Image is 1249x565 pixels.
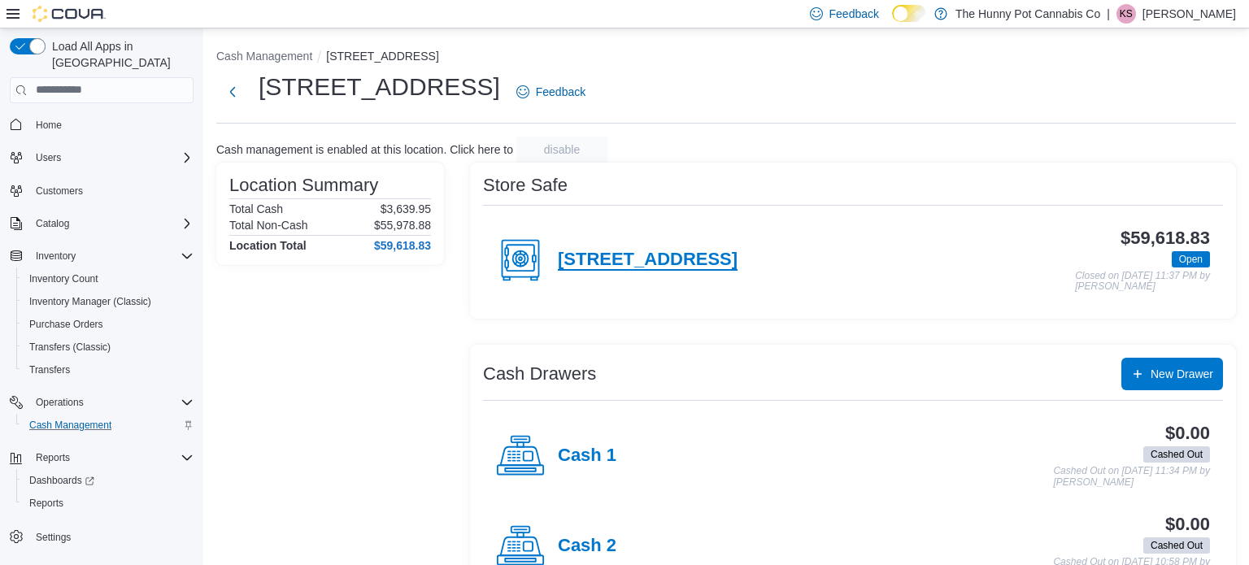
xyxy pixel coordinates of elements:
span: Feedback [536,84,585,100]
span: Cashed Out [1151,447,1203,462]
button: disable [516,137,607,163]
span: Reports [29,448,194,467]
span: Load All Apps in [GEOGRAPHIC_DATA] [46,38,194,71]
a: Dashboards [23,471,101,490]
span: Dashboards [29,474,94,487]
button: Catalog [29,214,76,233]
span: Reports [23,493,194,513]
a: Transfers [23,360,76,380]
button: [STREET_ADDRESS] [326,50,438,63]
a: Dashboards [16,469,200,492]
span: Open [1179,252,1203,267]
span: Cash Management [29,419,111,432]
h3: $0.00 [1165,515,1210,534]
span: Catalog [29,214,194,233]
h3: $59,618.83 [1121,228,1210,248]
button: Transfers (Classic) [16,336,200,359]
span: Inventory Count [29,272,98,285]
a: Home [29,115,68,135]
h4: $59,618.83 [374,239,431,252]
p: Closed on [DATE] 11:37 PM by [PERSON_NAME] [1075,271,1210,293]
span: Inventory Manager (Classic) [29,295,151,308]
span: disable [544,141,580,158]
button: Reports [29,448,76,467]
h3: Cash Drawers [483,364,596,384]
span: Home [36,119,62,132]
button: Operations [3,391,200,414]
a: Inventory Count [23,269,105,289]
span: Users [29,148,194,167]
span: Settings [36,531,71,544]
span: Dark Mode [892,22,893,23]
h4: Cash 1 [558,445,616,467]
span: Open [1172,251,1210,267]
span: Transfers (Classic) [23,337,194,357]
span: New Drawer [1151,366,1213,382]
button: Cash Management [16,414,200,437]
button: Users [29,148,67,167]
span: Cashed Out [1151,538,1203,553]
input: Dark Mode [892,5,926,22]
button: Reports [16,492,200,515]
button: Inventory Manager (Classic) [16,290,200,313]
span: Operations [29,393,194,412]
a: Cash Management [23,415,118,435]
span: Transfers (Classic) [29,341,111,354]
button: Operations [29,393,90,412]
button: Inventory Count [16,267,200,290]
span: Home [29,115,194,135]
h3: $0.00 [1165,424,1210,443]
span: Settings [29,526,194,546]
p: The Hunny Pot Cannabis Co [955,4,1100,24]
p: Cash management is enabled at this location. Click here to [216,143,513,156]
span: Reports [36,451,70,464]
h4: [STREET_ADDRESS] [558,250,738,271]
span: Customers [29,180,194,201]
span: Customers [36,185,83,198]
h4: Cash 2 [558,536,616,557]
span: Purchase Orders [29,318,103,331]
button: Users [3,146,200,169]
button: Inventory [3,245,200,267]
p: Cashed Out on [DATE] 11:34 PM by [PERSON_NAME] [1053,466,1210,488]
span: Catalog [36,217,69,230]
a: Customers [29,181,89,201]
button: Settings [3,524,200,548]
span: Transfers [23,360,194,380]
span: Operations [36,396,84,409]
button: Inventory [29,246,82,266]
a: Purchase Orders [23,315,110,334]
p: $3,639.95 [381,202,431,215]
span: Cashed Out [1143,537,1210,554]
button: Next [216,76,249,108]
h6: Total Non-Cash [229,219,308,232]
button: Catalog [3,212,200,235]
img: Cova [33,6,106,22]
span: Users [36,151,61,164]
button: Purchase Orders [16,313,200,336]
button: Transfers [16,359,200,381]
span: Inventory [36,250,76,263]
span: Inventory Manager (Classic) [23,292,194,311]
span: Transfers [29,363,70,376]
a: Transfers (Classic) [23,337,117,357]
p: $55,978.88 [374,219,431,232]
button: Cash Management [216,50,312,63]
a: Settings [29,528,77,547]
h1: [STREET_ADDRESS] [259,71,500,103]
span: Reports [29,497,63,510]
a: Inventory Manager (Classic) [23,292,158,311]
h3: Store Safe [483,176,568,195]
button: New Drawer [1121,358,1223,390]
span: Cashed Out [1143,446,1210,463]
span: Purchase Orders [23,315,194,334]
span: Feedback [829,6,879,22]
h6: Total Cash [229,202,283,215]
button: Customers [3,179,200,202]
span: KS [1120,4,1133,24]
p: [PERSON_NAME] [1142,4,1236,24]
span: Dashboards [23,471,194,490]
button: Home [3,113,200,137]
div: Kandice Sparks [1116,4,1136,24]
a: Reports [23,493,70,513]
